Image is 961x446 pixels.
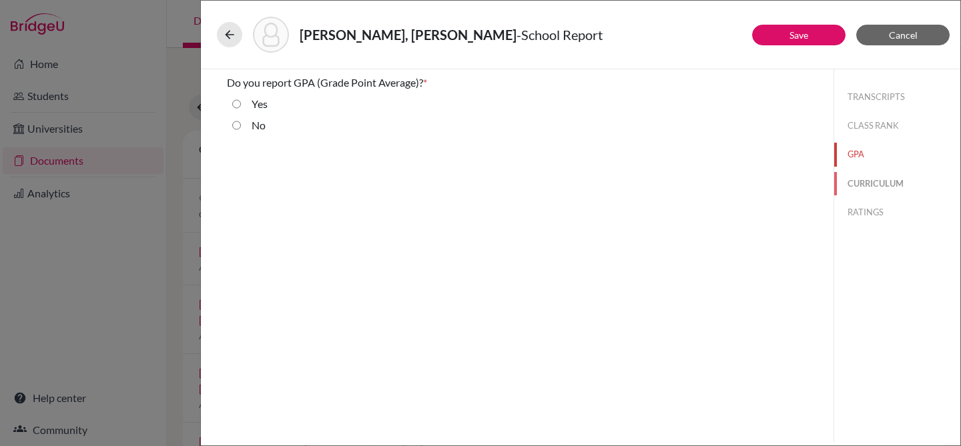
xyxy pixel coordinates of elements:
span: - School Report [517,27,603,43]
button: RATINGS [834,201,960,224]
strong: [PERSON_NAME], [PERSON_NAME] [300,27,517,43]
span: Do you report GPA (Grade Point Average)? [227,76,423,89]
button: CURRICULUM [834,172,960,195]
button: TRANSCRIPTS [834,85,960,109]
button: GPA [834,143,960,166]
label: No [252,117,266,133]
label: Yes [252,96,268,112]
button: CLASS RANK [834,114,960,137]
